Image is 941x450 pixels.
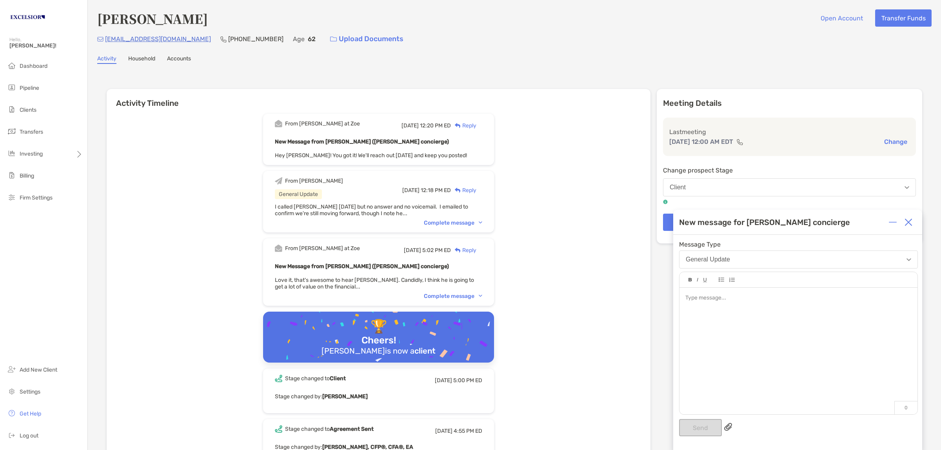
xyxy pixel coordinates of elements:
[275,263,449,270] b: New Message from [PERSON_NAME] ([PERSON_NAME] concierge)
[697,278,698,282] img: Editor control icon
[7,386,16,396] img: settings icon
[421,187,451,194] span: 12:18 PM ED
[451,186,476,194] div: Reply
[358,335,399,346] div: Cheers!
[20,85,39,91] span: Pipeline
[322,393,368,400] b: [PERSON_NAME]
[7,83,16,92] img: pipeline icon
[670,184,686,191] div: Client
[686,256,730,263] div: General Update
[906,258,911,261] img: Open dropdown arrow
[679,250,918,269] button: General Update
[330,426,374,432] b: Agreement Sent
[330,36,337,42] img: button icon
[20,129,43,135] span: Transfers
[97,55,116,64] a: Activity
[20,172,34,179] span: Billing
[455,248,461,253] img: Reply icon
[420,122,451,129] span: 12:20 PM ED
[679,241,918,248] span: Message Type
[479,295,482,297] img: Chevron icon
[20,432,38,439] span: Log out
[7,192,16,202] img: firm-settings icon
[719,278,724,282] img: Editor control icon
[275,245,282,252] img: Event icon
[455,123,461,128] img: Reply icon
[285,245,360,252] div: From [PERSON_NAME] at Zoe
[894,401,917,414] p: 0
[724,423,732,431] img: paperclip attachments
[402,187,420,194] span: [DATE]
[663,165,916,175] p: Change prospect Stage
[7,408,16,418] img: get-help icon
[905,186,909,189] img: Open dropdown arrow
[20,107,36,113] span: Clients
[435,377,452,384] span: [DATE]
[424,293,482,299] div: Complete message
[367,319,390,335] div: 🏆
[275,375,282,382] img: Event icon
[220,36,227,42] img: Phone Icon
[167,55,191,64] a: Accounts
[128,55,155,64] a: Household
[889,218,897,226] img: Expand or collapse
[404,247,421,254] span: [DATE]
[20,410,41,417] span: Get Help
[275,152,467,159] span: Hey [PERSON_NAME]! You got it! We'll reach out [DATE] and keep you posted!
[275,189,322,199] div: General Update
[454,428,482,434] span: 4:55 PM ED
[453,377,482,384] span: 5:00 PM ED
[875,9,932,27] button: Transfer Funds
[736,139,743,145] img: communication type
[20,367,57,373] span: Add New Client
[275,425,282,433] img: Event icon
[479,221,482,224] img: Chevron icon
[7,430,16,440] img: logout icon
[424,220,482,226] div: Complete message
[285,375,346,382] div: Stage changed to
[688,278,692,282] img: Editor control icon
[7,149,16,158] img: investing icon
[455,188,461,193] img: Reply icon
[275,120,282,127] img: Event icon
[669,137,733,147] p: [DATE] 12:00 AM EDT
[263,312,494,379] img: Confetti
[814,9,869,27] button: Open Account
[20,388,40,395] span: Settings
[285,120,360,127] div: From [PERSON_NAME] at Zoe
[882,138,910,146] button: Change
[228,34,283,44] p: [PHONE_NUMBER]
[97,37,104,42] img: Email Icon
[679,218,850,227] div: New message for [PERSON_NAME] concierge
[285,426,374,432] div: Stage changed to
[318,346,439,356] div: [PERSON_NAME] is now a
[20,194,53,201] span: Firm Settings
[422,247,451,254] span: 5:02 PM ED
[285,178,343,184] div: From [PERSON_NAME]
[663,98,916,108] p: Meeting Details
[451,246,476,254] div: Reply
[293,34,305,44] p: Age
[729,278,735,282] img: Editor control icon
[663,178,916,196] button: Client
[451,122,476,130] div: Reply
[414,346,436,356] b: client
[275,277,474,290] span: Love it, that's awesome to hear [PERSON_NAME]. Candidly, I think he is going to get a lot of valu...
[669,127,910,137] p: Last meeting
[275,138,449,145] b: New Message from [PERSON_NAME] ([PERSON_NAME] concierge)
[330,375,346,382] b: Client
[9,42,83,49] span: [PERSON_NAME]!
[7,61,16,70] img: dashboard icon
[9,3,46,31] img: Zoe Logo
[401,122,419,129] span: [DATE]
[97,9,208,27] h4: [PERSON_NAME]
[7,365,16,374] img: add_new_client icon
[275,392,482,401] p: Stage changed by:
[20,151,43,157] span: Investing
[325,31,409,47] a: Upload Documents
[703,278,707,282] img: Editor control icon
[663,214,788,231] button: Meeting Update
[20,63,47,69] span: Dashboard
[275,177,282,185] img: Event icon
[7,105,16,114] img: clients icon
